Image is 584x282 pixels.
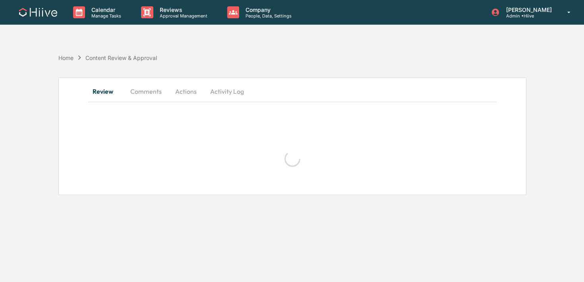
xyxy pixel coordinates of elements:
[85,13,125,19] p: Manage Tasks
[85,6,125,13] p: Calendar
[19,8,57,17] img: logo
[88,82,497,101] div: secondary tabs example
[239,13,296,19] p: People, Data, Settings
[500,6,556,13] p: [PERSON_NAME]
[500,13,556,19] p: Admin • Hiive
[88,82,124,101] button: Review
[85,54,157,61] div: Content Review & Approval
[204,82,250,101] button: Activity Log
[168,82,204,101] button: Actions
[153,13,211,19] p: Approval Management
[239,6,296,13] p: Company
[58,54,73,61] div: Home
[124,82,168,101] button: Comments
[153,6,211,13] p: Reviews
